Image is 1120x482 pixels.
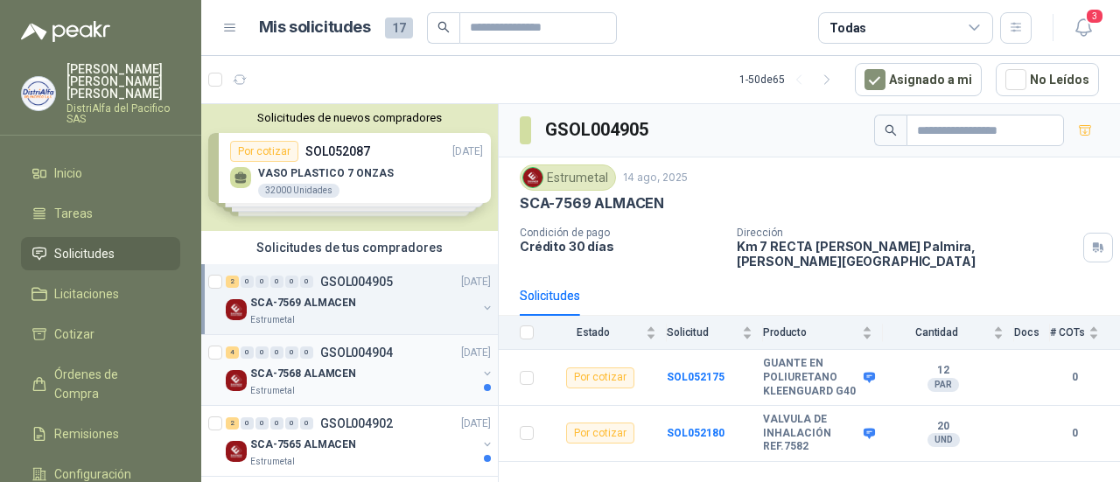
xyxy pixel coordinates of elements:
[1067,12,1099,44] button: 3
[54,365,164,403] span: Órdenes de Compra
[883,316,1014,350] th: Cantidad
[667,326,738,339] span: Solicitud
[201,104,498,231] div: Solicitudes de nuevos compradoresPor cotizarSOL052087[DATE] VASO PLASTICO 7 ONZAS32000 UnidadesPo...
[927,378,959,392] div: PAR
[255,417,269,430] div: 0
[763,316,883,350] th: Producto
[226,413,494,469] a: 2 0 0 0 0 0 GSOL004902[DATE] Company LogoSCA-7565 ALMACENEstrumetal
[22,77,55,110] img: Company Logo
[883,364,1004,378] b: 12
[270,346,283,359] div: 0
[300,276,313,288] div: 0
[21,358,180,410] a: Órdenes de Compra
[226,370,247,391] img: Company Logo
[927,433,960,447] div: UND
[544,316,667,350] th: Estado
[285,276,298,288] div: 0
[300,346,313,359] div: 0
[320,276,393,288] p: GSOL004905
[66,103,180,124] p: DistriAlfa del Pacifico SAS
[250,313,295,327] p: Estrumetal
[996,63,1099,96] button: No Leídos
[667,427,724,439] a: SOL052180
[566,423,634,444] div: Por cotizar
[54,164,82,183] span: Inicio
[250,295,356,311] p: SCA-7569 ALMACEN
[855,63,982,96] button: Asignado a mi
[21,21,110,42] img: Logo peakr
[21,417,180,451] a: Remisiones
[667,316,763,350] th: Solicitud
[226,417,239,430] div: 2
[461,416,491,432] p: [DATE]
[21,318,180,351] a: Cotizar
[320,417,393,430] p: GSOL004902
[763,357,859,398] b: GUANTE EN POLIURETANO KLEENGUARD G40
[623,170,688,186] p: 14 ago, 2025
[1050,316,1120,350] th: # COTs
[1014,316,1050,350] th: Docs
[226,299,247,320] img: Company Logo
[285,346,298,359] div: 0
[255,346,269,359] div: 0
[1050,425,1099,442] b: 0
[300,417,313,430] div: 0
[226,276,239,288] div: 2
[259,15,371,40] h1: Mis solicitudes
[54,244,115,263] span: Solicitudes
[66,63,180,100] p: [PERSON_NAME] [PERSON_NAME] [PERSON_NAME]
[1050,369,1099,386] b: 0
[1085,8,1104,24] span: 3
[226,342,494,398] a: 4 0 0 0 0 0 GSOL004904[DATE] Company LogoSCA-7568 ALAMCENEstrumetal
[763,413,859,454] b: VALVULA DE INHALACIÓN REF.7582
[21,237,180,270] a: Solicitudes
[250,437,356,453] p: SCA-7565 ALMACEN
[226,346,239,359] div: 4
[270,417,283,430] div: 0
[520,194,664,213] p: SCA-7569 ALMACEN
[520,227,723,239] p: Condición de pago
[208,111,491,124] button: Solicitudes de nuevos compradores
[241,346,254,359] div: 0
[520,286,580,305] div: Solicitudes
[250,366,356,382] p: SCA-7568 ALAMCEN
[667,371,724,383] a: SOL052175
[54,284,119,304] span: Licitaciones
[461,345,491,361] p: [DATE]
[883,326,990,339] span: Cantidad
[566,367,634,388] div: Por cotizar
[883,420,1004,434] b: 20
[737,239,1076,269] p: Km 7 RECTA [PERSON_NAME] Palmira , [PERSON_NAME][GEOGRAPHIC_DATA]
[829,18,866,38] div: Todas
[241,417,254,430] div: 0
[437,21,450,33] span: search
[461,274,491,290] p: [DATE]
[737,227,1076,239] p: Dirección
[21,277,180,311] a: Licitaciones
[250,384,295,398] p: Estrumetal
[885,124,897,136] span: search
[523,168,542,187] img: Company Logo
[763,326,858,339] span: Producto
[520,164,616,191] div: Estrumetal
[226,441,247,462] img: Company Logo
[544,326,642,339] span: Estado
[241,276,254,288] div: 0
[226,271,494,327] a: 2 0 0 0 0 0 GSOL004905[DATE] Company LogoSCA-7569 ALMACENEstrumetal
[54,424,119,444] span: Remisiones
[285,417,298,430] div: 0
[54,204,93,223] span: Tareas
[270,276,283,288] div: 0
[1050,326,1085,339] span: # COTs
[545,116,651,143] h3: GSOL004905
[21,157,180,190] a: Inicio
[255,276,269,288] div: 0
[320,346,393,359] p: GSOL004904
[201,231,498,264] div: Solicitudes de tus compradores
[739,66,841,94] div: 1 - 50 de 65
[385,17,413,38] span: 17
[520,239,723,254] p: Crédito 30 días
[21,197,180,230] a: Tareas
